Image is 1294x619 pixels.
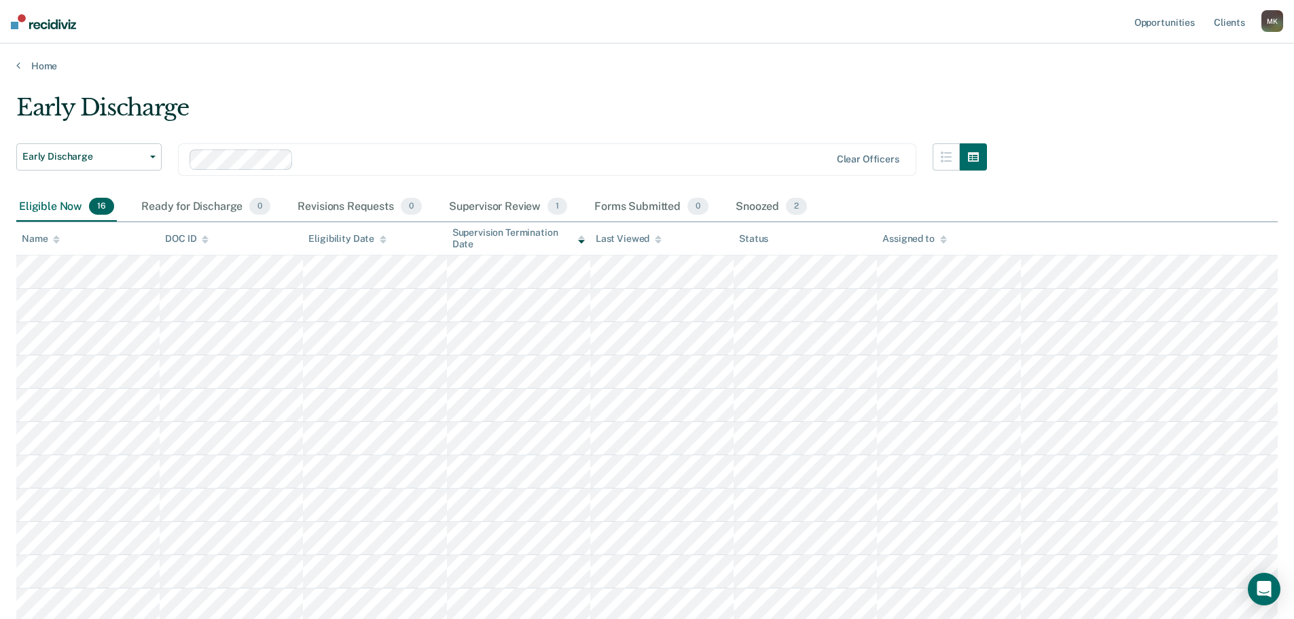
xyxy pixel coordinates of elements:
[687,198,708,215] span: 0
[165,233,209,245] div: DOC ID
[11,14,76,29] img: Recidiviz
[1261,10,1283,32] button: MK
[308,233,387,245] div: Eligibility Date
[249,198,270,215] span: 0
[1261,10,1283,32] div: M K
[16,60,1278,72] a: Home
[295,192,424,222] div: Revisions Requests0
[139,192,273,222] div: Ready for Discharge0
[786,198,807,215] span: 2
[733,192,810,222] div: Snoozed2
[16,143,162,171] button: Early Discharge
[739,233,768,245] div: Status
[16,192,117,222] div: Eligible Now16
[22,151,145,162] span: Early Discharge
[89,198,114,215] span: 16
[401,198,422,215] span: 0
[452,227,585,250] div: Supervision Termination Date
[1248,573,1280,605] div: Open Intercom Messenger
[16,94,987,132] div: Early Discharge
[446,192,571,222] div: Supervisor Review1
[837,154,899,165] div: Clear officers
[882,233,946,245] div: Assigned to
[22,233,60,245] div: Name
[592,192,711,222] div: Forms Submitted0
[547,198,567,215] span: 1
[596,233,662,245] div: Last Viewed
